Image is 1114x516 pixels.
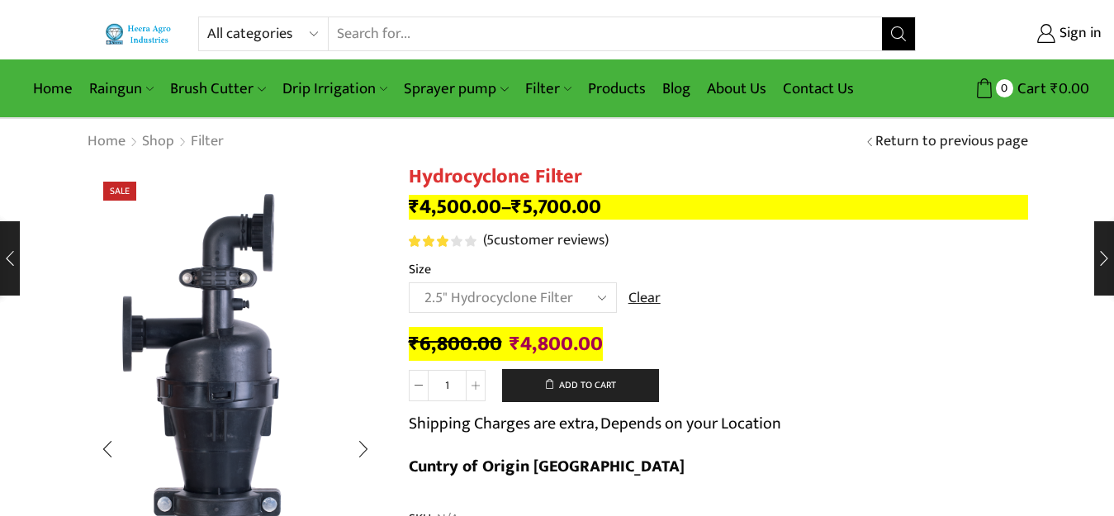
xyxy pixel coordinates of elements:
[162,69,273,108] a: Brush Cutter
[996,79,1013,97] span: 0
[409,235,479,247] span: 5
[1050,76,1089,102] bdi: 0.00
[486,228,494,253] span: 5
[511,190,601,224] bdi: 5,700.00
[87,131,126,153] a: Home
[875,131,1028,153] a: Return to previous page
[409,190,420,224] span: ₹
[329,17,882,50] input: Search for...
[409,260,431,279] label: Size
[510,327,520,361] span: ₹
[882,17,915,50] button: Search button
[1050,76,1059,102] span: ₹
[941,19,1102,49] a: Sign in
[409,327,502,361] bdi: 6,800.00
[483,230,609,252] a: (5customer reviews)
[141,131,175,153] a: Shop
[396,69,516,108] a: Sprayer pump
[409,195,1028,220] p: –
[409,452,685,480] b: Cuntry of Origin [GEOGRAPHIC_DATA]
[87,131,225,153] nav: Breadcrumb
[502,369,659,402] button: Add to cart
[409,190,501,224] bdi: 4,500.00
[409,235,476,247] div: Rated 3.20 out of 5
[699,69,775,108] a: About Us
[409,235,452,247] span: Rated out of 5 based on customer ratings
[409,165,1028,189] h1: Hydrocyclone Filter
[81,69,162,108] a: Raingun
[274,69,396,108] a: Drip Irrigation
[580,69,654,108] a: Products
[25,69,81,108] a: Home
[1013,78,1046,100] span: Cart
[1055,23,1102,45] span: Sign in
[190,131,225,153] a: Filter
[87,428,128,470] div: Previous slide
[775,69,862,108] a: Contact Us
[103,182,136,201] span: Sale
[628,288,661,310] a: Clear options
[511,190,522,224] span: ₹
[932,73,1089,104] a: 0 Cart ₹0.00
[409,327,420,361] span: ₹
[409,410,781,437] p: Shipping Charges are extra, Depends on your Location
[343,428,384,470] div: Next slide
[429,370,466,401] input: Product quantity
[517,69,580,108] a: Filter
[510,327,603,361] bdi: 4,800.00
[654,69,699,108] a: Blog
